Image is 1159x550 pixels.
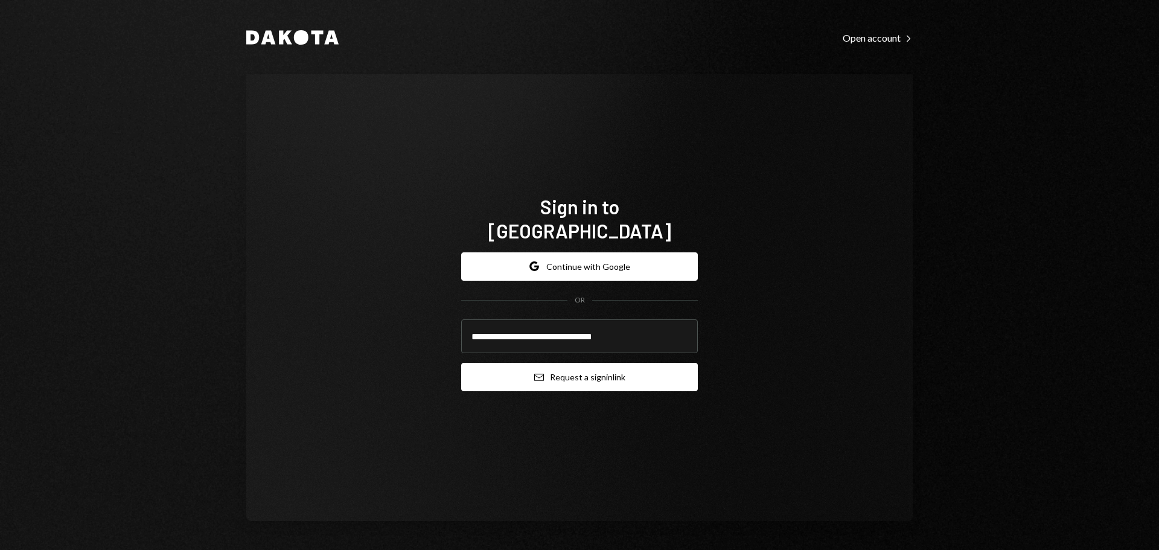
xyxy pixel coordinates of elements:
div: OR [575,295,585,305]
div: Open account [843,32,913,44]
button: Continue with Google [461,252,698,281]
h1: Sign in to [GEOGRAPHIC_DATA] [461,194,698,243]
button: Request a signinlink [461,363,698,391]
a: Open account [843,31,913,44]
